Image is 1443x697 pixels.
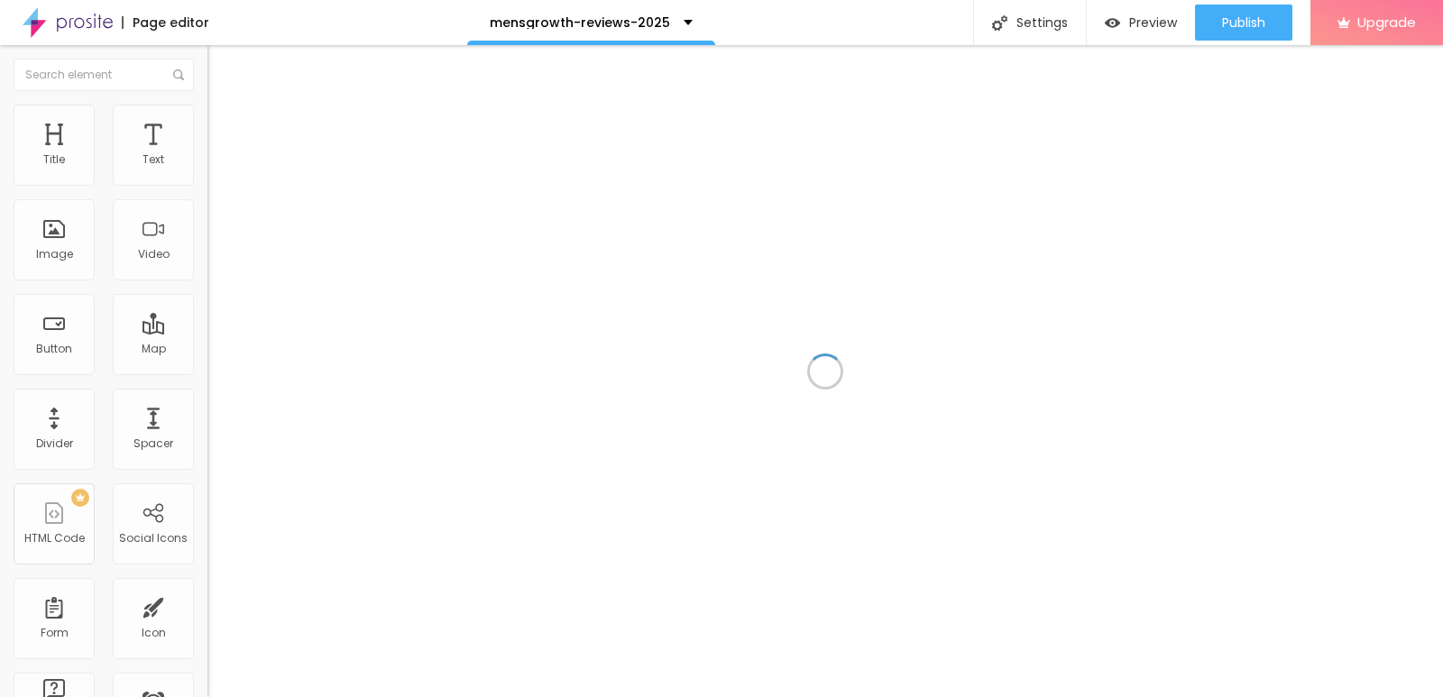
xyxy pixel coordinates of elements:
div: Spacer [133,437,173,450]
button: Publish [1195,5,1292,41]
div: Icon [142,627,166,639]
img: Icone [992,15,1007,31]
div: Map [142,343,166,355]
div: Social Icons [119,532,188,545]
button: Preview [1087,5,1195,41]
img: view-1.svg [1105,15,1120,31]
span: Preview [1129,15,1177,30]
input: Search element [14,59,194,91]
div: Page editor [122,16,209,29]
img: Icone [173,69,184,80]
span: Publish [1222,15,1265,30]
div: Text [142,153,164,166]
div: Image [36,248,73,261]
span: Upgrade [1357,14,1416,30]
div: HTML Code [24,532,85,545]
div: Form [41,627,69,639]
div: Video [138,248,170,261]
div: Divider [36,437,73,450]
div: Button [36,343,72,355]
div: Title [43,153,65,166]
p: mensgrowth-reviews-2025 [490,16,670,29]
